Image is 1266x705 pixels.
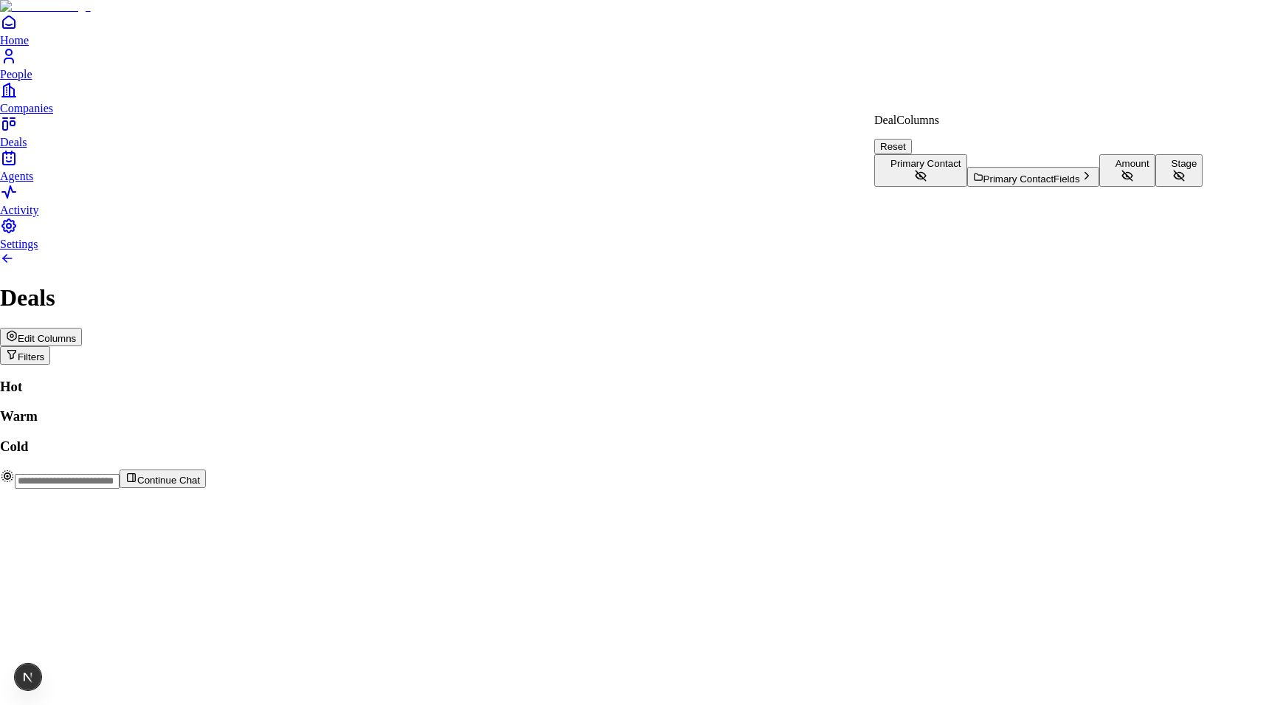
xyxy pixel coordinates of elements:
[874,139,912,154] button: Reset
[874,114,1203,127] p: Deal Columns
[890,158,961,169] span: Primary Contact
[1172,158,1197,169] span: Stage
[1099,154,1155,187] button: Amount
[1155,154,1203,187] button: Stage
[967,167,1099,187] button: Primary ContactFields
[1115,158,1149,169] span: Amount
[874,154,967,187] button: Primary Contact
[983,173,1080,185] span: Primary Contact Fields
